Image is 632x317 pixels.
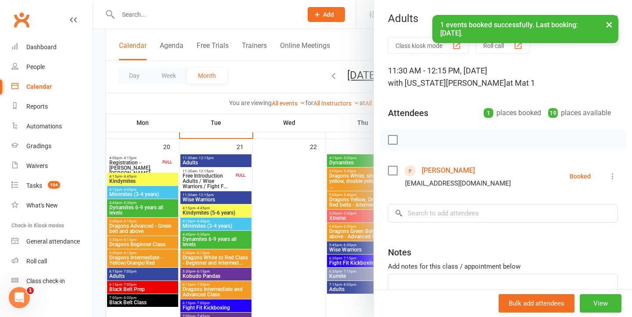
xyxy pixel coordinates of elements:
a: Tasks 104 [11,176,93,196]
a: Gradings [11,136,93,156]
div: Adults [374,12,632,25]
a: Calendar [11,77,93,97]
div: Roll call [26,258,47,265]
div: Calendar [26,83,52,90]
div: General attendance [26,238,80,245]
a: General attendance kiosk mode [11,232,93,251]
div: Dashboard [26,44,57,51]
div: Waivers [26,162,48,169]
div: Class check-in [26,277,65,284]
div: Gradings [26,142,51,149]
span: 1 [27,287,34,294]
a: [PERSON_NAME] [422,164,475,178]
a: What's New [11,196,93,215]
span: at Mat 1 [506,78,535,87]
iframe: Intercom live chat [9,287,30,308]
a: Reports [11,97,93,117]
div: Notes [388,246,411,259]
button: Bulk add attendees [499,294,575,313]
a: Clubworx [11,9,32,31]
a: Waivers [11,156,93,176]
div: 11:30 AM - 12:15 PM, [DATE] [388,65,618,89]
a: Automations [11,117,93,136]
div: places available [548,107,611,119]
button: View [580,294,621,313]
div: Booked [570,173,591,179]
a: Class kiosk mode [11,271,93,291]
a: People [11,57,93,77]
button: × [601,15,617,34]
div: [EMAIL_ADDRESS][DOMAIN_NAME] [405,178,511,189]
div: People [26,63,45,70]
span: 104 [48,181,60,189]
input: Search to add attendees [388,204,618,222]
a: Dashboard [11,37,93,57]
div: 1 [484,108,493,118]
div: 1 events booked successfully. Last booking: [DATE]. [432,15,618,43]
div: Add notes for this class / appointment below [388,261,618,272]
div: Tasks [26,182,42,189]
a: Roll call [11,251,93,271]
div: places booked [484,107,541,119]
div: What's New [26,202,58,209]
div: Reports [26,103,48,110]
div: Attendees [388,107,428,119]
div: Automations [26,123,62,130]
div: 19 [548,108,558,118]
span: with [US_STATE][PERSON_NAME] [388,78,506,87]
